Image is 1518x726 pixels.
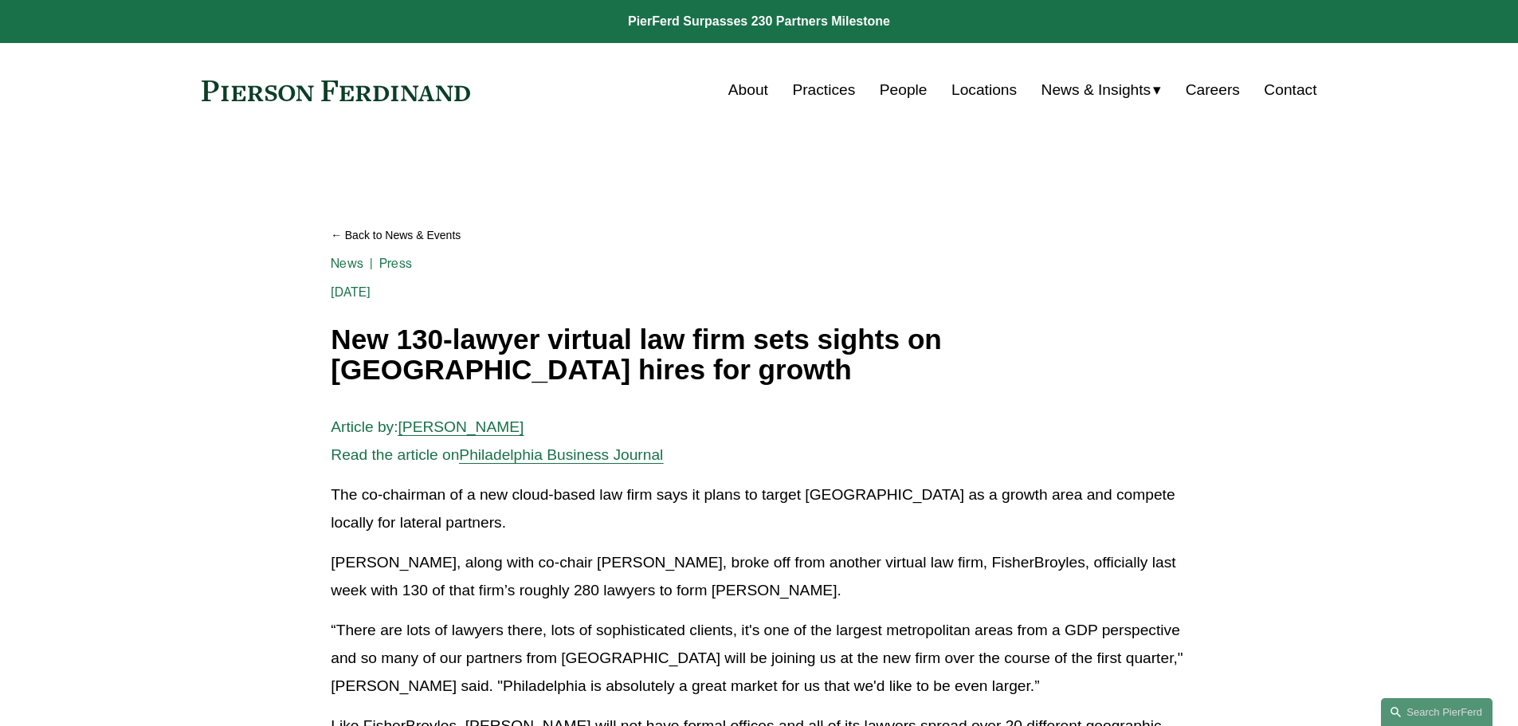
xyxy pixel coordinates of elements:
[459,446,663,463] a: Philadelphia Business Journal
[379,256,412,271] a: Press
[398,418,524,435] a: [PERSON_NAME]
[951,75,1017,105] a: Locations
[331,617,1187,700] p: “There are lots of lawyers there, lots of sophisticated clients, it's one of the largest metropol...
[331,324,1187,386] h1: New 130-lawyer virtual law firm sets sights on [GEOGRAPHIC_DATA] hires for growth
[331,418,398,435] span: Article by:
[880,75,928,105] a: People
[331,446,459,463] span: Read the article on
[331,481,1187,536] p: The co-chairman of a new cloud-based law firm says it plans to target [GEOGRAPHIC_DATA] as a grow...
[1186,75,1240,105] a: Careers
[1041,75,1162,105] a: folder dropdown
[331,256,363,271] a: News
[1264,75,1316,105] a: Contact
[1381,698,1493,726] a: Search this site
[331,285,371,300] span: [DATE]
[331,222,1187,249] a: Back to News & Events
[728,75,768,105] a: About
[792,75,855,105] a: Practices
[331,549,1187,604] p: [PERSON_NAME], along with co-chair [PERSON_NAME], broke off from another virtual law firm, Fisher...
[1041,77,1151,104] span: News & Insights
